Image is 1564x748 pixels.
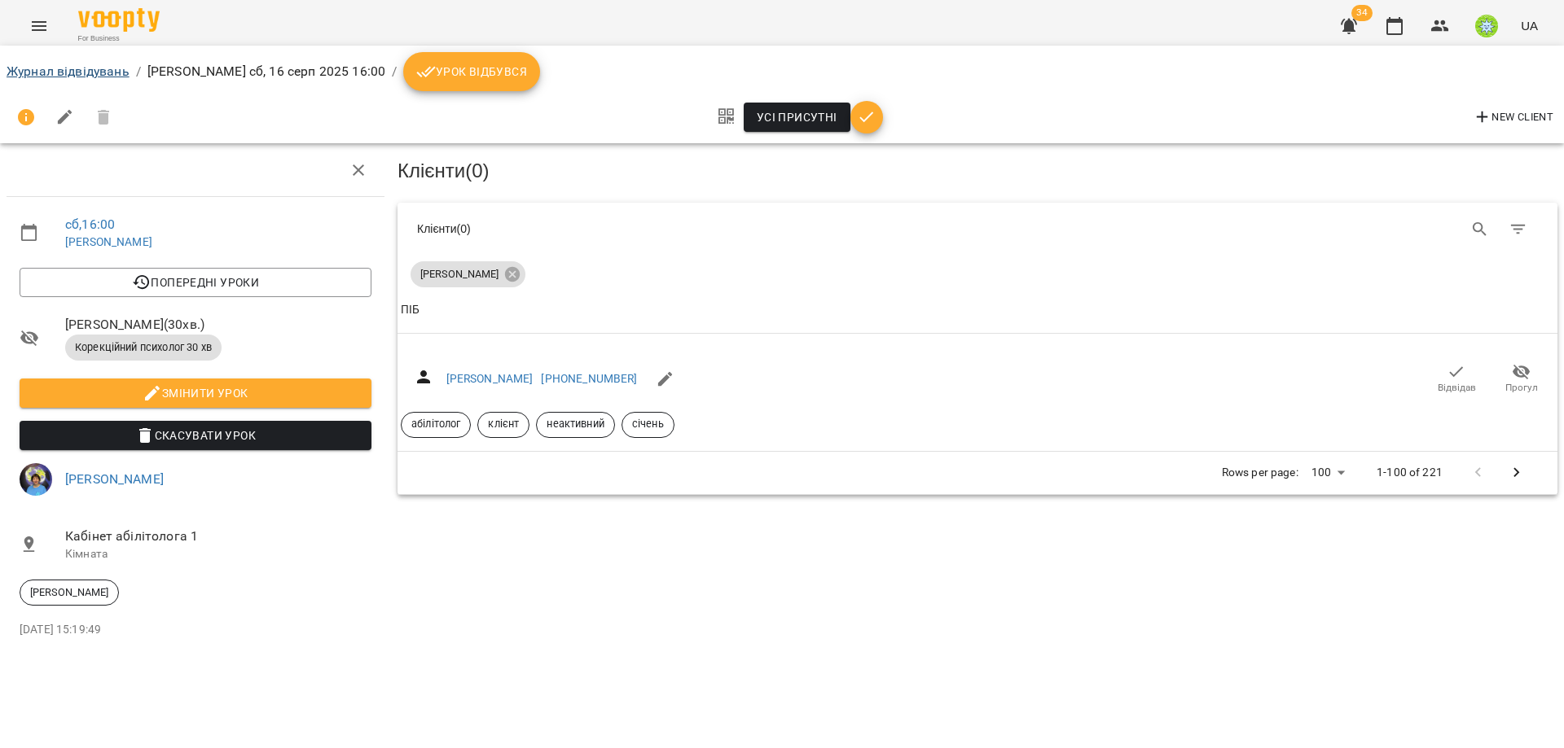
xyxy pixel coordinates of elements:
[541,372,637,385] a: [PHONE_NUMBER]
[403,52,540,91] button: Урок відбувся
[147,62,385,81] p: [PERSON_NAME] сб, 16 серп 2025 16:00
[1514,11,1544,41] button: UA
[65,315,371,335] span: [PERSON_NAME] ( 30 хв. )
[7,63,130,79] a: Журнал відвідувань
[1521,17,1538,34] span: UA
[411,267,508,282] span: [PERSON_NAME]
[398,160,1557,182] h3: Клієнти ( 0 )
[20,7,59,46] button: Menu
[478,417,529,431] span: клієнт
[20,268,371,297] button: Попередні уроки
[411,261,525,287] div: [PERSON_NAME]
[78,33,160,44] span: For Business
[402,417,470,431] span: абілітолог
[136,62,141,81] li: /
[65,235,152,248] a: [PERSON_NAME]
[1473,107,1553,127] span: New Client
[757,107,837,127] span: Усі присутні
[20,622,371,638] p: [DATE] 15:19:49
[622,417,674,431] span: січень
[65,546,371,562] p: Кімната
[20,580,119,606] div: [PERSON_NAME]
[78,8,160,32] img: Voopty Logo
[20,378,371,408] button: Змінити урок
[20,463,52,496] img: af8de01c8e06114619bc45729f0187de.jpg
[416,62,527,81] span: Урок відбувся
[1424,357,1489,402] button: Відвідав
[1505,381,1538,395] span: Прогул
[446,372,534,385] a: [PERSON_NAME]
[398,203,1557,255] div: Table Toolbar
[65,471,164,487] a: [PERSON_NAME]
[401,300,420,320] div: Sort
[417,221,965,237] div: Клієнти ( 0 )
[1305,461,1351,484] div: 100
[392,62,397,81] li: /
[20,421,371,450] button: Скасувати Урок
[1499,210,1538,249] button: Фільтр
[1469,104,1557,130] button: New Client
[1438,381,1476,395] span: Відвідав
[1351,5,1373,21] span: 34
[7,52,1557,91] nav: breadcrumb
[401,300,420,320] div: ПІБ
[1497,453,1536,492] button: Next Page
[65,527,371,546] span: Кабінет абілітолога 1
[33,383,358,403] span: Змінити урок
[401,300,1554,320] span: ПІБ
[1475,15,1498,37] img: 8ec40acc98eb0e9459e318a00da59de5.jpg
[1489,357,1554,402] button: Прогул
[1461,210,1500,249] button: Search
[33,273,358,292] span: Попередні уроки
[1377,465,1443,481] p: 1-100 of 221
[33,426,358,445] span: Скасувати Урок
[744,103,850,132] button: Усі присутні
[1222,465,1298,481] p: Rows per page:
[537,417,613,431] span: неактивний
[65,340,222,355] span: Корекційний психолог 30 хв
[20,585,118,600] span: [PERSON_NAME]
[65,217,115,232] a: сб , 16:00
